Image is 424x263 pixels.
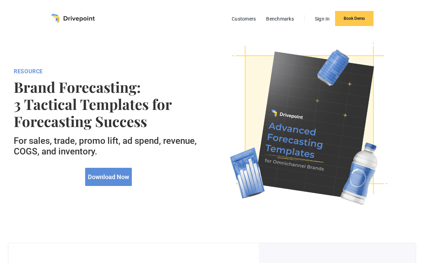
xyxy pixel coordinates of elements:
a: Benchmarks [263,14,297,23]
h5: For sales, trade, promo lift, ad spend, revenue, COGS, and inventory. [14,136,204,157]
a: home [51,14,95,23]
a: Sign In [311,14,333,23]
a: Book Demo [335,11,374,26]
a: Customers [228,14,259,23]
a: Download Now [85,168,132,186]
div: RESOURCE [14,68,204,75]
strong: Brand Forecasting: 3 Tactical Templates for Forecasting Success [14,78,204,130]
